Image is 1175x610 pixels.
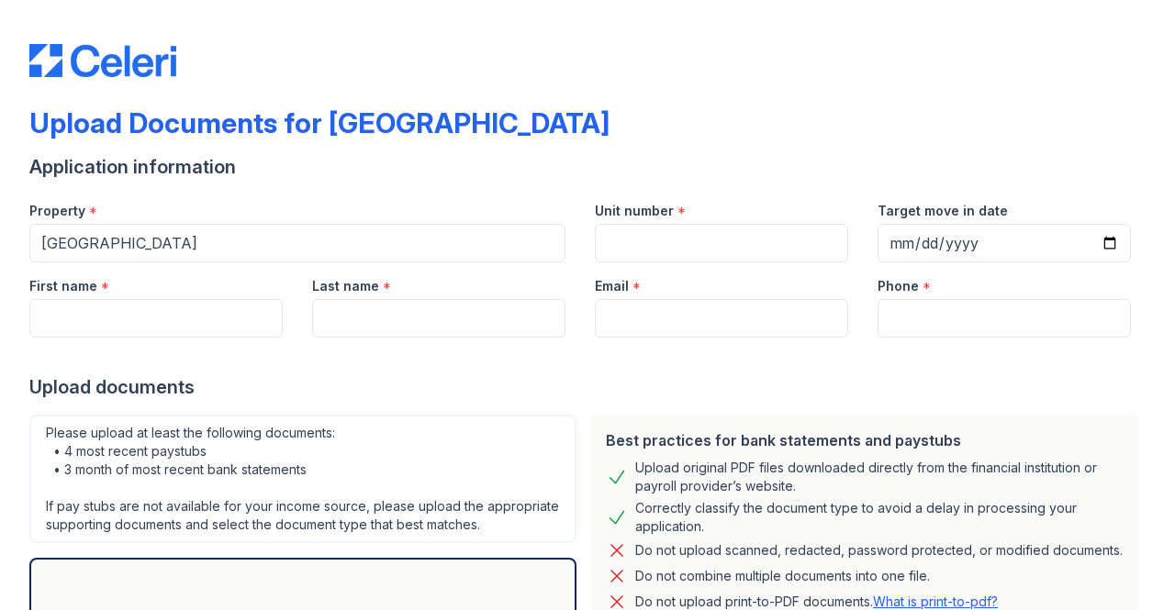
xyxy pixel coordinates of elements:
[878,202,1008,220] label: Target move in date
[29,44,176,77] img: CE_Logo_Blue-a8612792a0a2168367f1c8372b55b34899dd931a85d93a1a3d3e32e68fde9ad4.png
[29,202,85,220] label: Property
[29,154,1146,180] div: Application information
[635,539,1123,561] div: Do not upload scanned, redacted, password protected, or modified documents.
[635,499,1124,536] div: Correctly classify the document type to avoid a delay in processing your application.
[878,277,919,295] label: Phone
[606,429,1124,451] div: Best practices for bank statements and paystubs
[29,374,1146,400] div: Upload documents
[29,277,97,295] label: First name
[312,277,379,295] label: Last name
[635,459,1124,495] div: Upload original PDF files downloaded directly from the financial institution or payroll provider’...
[635,565,930,587] div: Do not combine multiple documents into one file.
[873,593,998,609] a: What is print-to-pdf?
[29,106,610,139] div: Upload Documents for [GEOGRAPHIC_DATA]
[29,415,576,543] div: Please upload at least the following documents: • 4 most recent paystubs • 3 month of most recent...
[595,202,674,220] label: Unit number
[595,277,629,295] label: Email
